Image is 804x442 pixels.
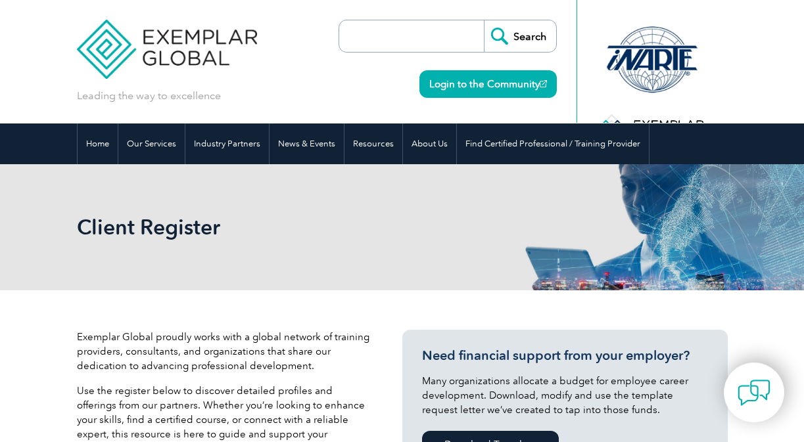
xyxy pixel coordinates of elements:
img: open_square.png [540,80,547,87]
input: Search [484,20,556,52]
a: Home [78,123,118,164]
a: Find Certified Professional / Training Provider [457,123,649,164]
h3: Need financial support from your employer? [422,347,708,364]
img: contact-chat.png [738,376,770,409]
a: News & Events [270,123,344,164]
p: Exemplar Global proudly works with a global network of training providers, consultants, and organ... [77,330,370,373]
p: Leading the way to excellence [77,89,221,103]
a: Our Services [118,123,185,164]
a: Login to the Community [419,70,557,98]
a: Industry Partners [185,123,269,164]
a: About Us [403,123,456,164]
h2: Client Register [77,217,532,238]
a: Resources [344,123,402,164]
p: Many organizations allocate a budget for employee career development. Download, modify and use th... [422,374,708,417]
